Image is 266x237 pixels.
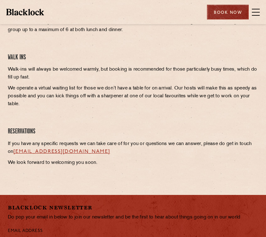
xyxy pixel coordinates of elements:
[8,140,258,156] p: If you have any specific requests we can take care of for you or questions we can answer, please ...
[8,127,258,136] h4: Reservations
[6,9,44,15] img: BL_Textured_Logo-footer-cropped.svg
[8,53,258,62] h4: Walk Ins
[8,66,258,81] p: Walk-ins will always be welcomed warmly, but booking is recommended for those particularly busy t...
[8,159,258,167] p: We look forward to welcoming you soon.
[8,84,258,108] p: We operate a virtual waiting list for those we don’t have a table for on arrival. Our hosts will ...
[8,204,258,211] h2: Blacklock Newsletter
[8,18,258,34] p: In order to ensure your comfort in the new times we find ourselves, we are now taking reservation...
[8,213,258,221] p: Do pop your email in below to join our newsletter and be the first to hear about things going on ...
[8,228,42,235] label: Email Address
[207,5,249,19] div: Book Now
[14,149,110,154] a: [EMAIL_ADDRESS][DOMAIN_NAME]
